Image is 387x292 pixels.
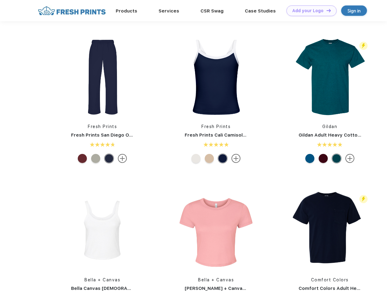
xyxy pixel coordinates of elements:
[198,277,234,282] a: Bella + Canvas
[84,277,120,282] a: Bella + Canvas
[345,154,354,163] img: more.svg
[159,8,179,14] a: Services
[176,190,256,271] img: func=resize&h=266
[231,154,241,163] img: more.svg
[218,154,227,163] div: Navy White
[299,132,378,138] a: Gildan Adult Heavy Cotton T-Shirt
[200,8,224,14] a: CSR Swag
[359,195,368,203] img: flash_active_toggle.svg
[104,154,114,163] div: Navy
[78,154,87,163] div: Crimson Red mto
[71,286,216,291] a: Bella Canvas [DEMOGRAPHIC_DATA]' Micro Ribbed Scoop Tank
[359,42,368,50] img: flash_active_toggle.svg
[292,8,324,13] div: Add your Logo
[319,154,328,163] div: Maroon
[62,190,143,271] img: func=resize&h=266
[185,132,256,138] a: Fresh Prints Cali Camisole Top
[348,7,361,14] div: Sign in
[332,154,341,163] div: Antiqu Jade Dome
[305,154,314,163] div: Antique Sapphire
[62,36,143,117] img: func=resize&h=266
[116,8,137,14] a: Products
[88,124,117,129] a: Fresh Prints
[205,154,214,163] div: Oat White
[71,132,199,138] a: Fresh Prints San Diego Open Heavyweight Sweatpants
[36,5,108,16] img: fo%20logo%202.webp
[191,154,200,163] div: Off White
[201,124,231,129] a: Fresh Prints
[185,286,355,291] a: [PERSON_NAME] + Canvas [DEMOGRAPHIC_DATA]' Micro Ribbed Baby Tee
[289,36,370,117] img: func=resize&h=266
[289,190,370,271] img: func=resize&h=266
[176,36,256,117] img: func=resize&h=266
[91,154,100,163] div: Heathered Grey mto
[311,277,349,282] a: Comfort Colors
[118,154,127,163] img: more.svg
[341,5,367,16] a: Sign in
[322,124,337,129] a: Gildan
[327,9,331,12] img: DT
